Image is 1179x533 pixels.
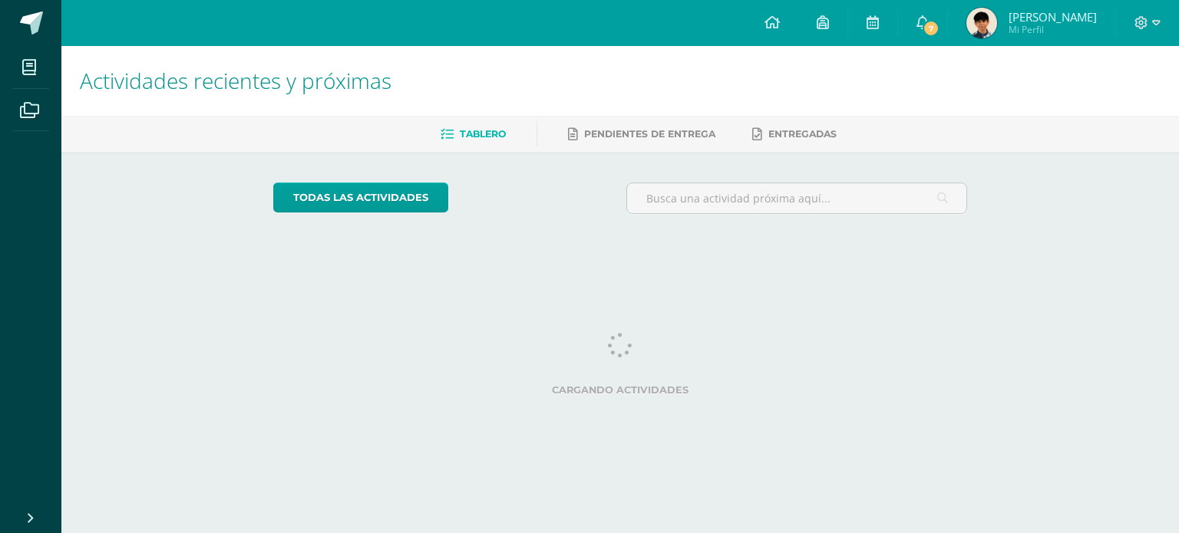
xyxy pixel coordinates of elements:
[1009,23,1097,36] span: Mi Perfil
[441,122,506,146] a: Tablero
[460,128,506,140] span: Tablero
[768,128,837,140] span: Entregadas
[273,183,448,212] a: todas las Actividades
[1009,9,1097,25] span: [PERSON_NAME]
[273,384,968,396] label: Cargando actividades
[752,122,837,146] a: Entregadas
[923,20,940,37] span: 7
[584,128,715,140] span: Pendientes de entrega
[80,66,391,95] span: Actividades recientes y próximas
[966,8,997,38] img: f76073ca312b03dd87f23b6b364bf11e.png
[568,122,715,146] a: Pendientes de entrega
[627,183,967,213] input: Busca una actividad próxima aquí...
